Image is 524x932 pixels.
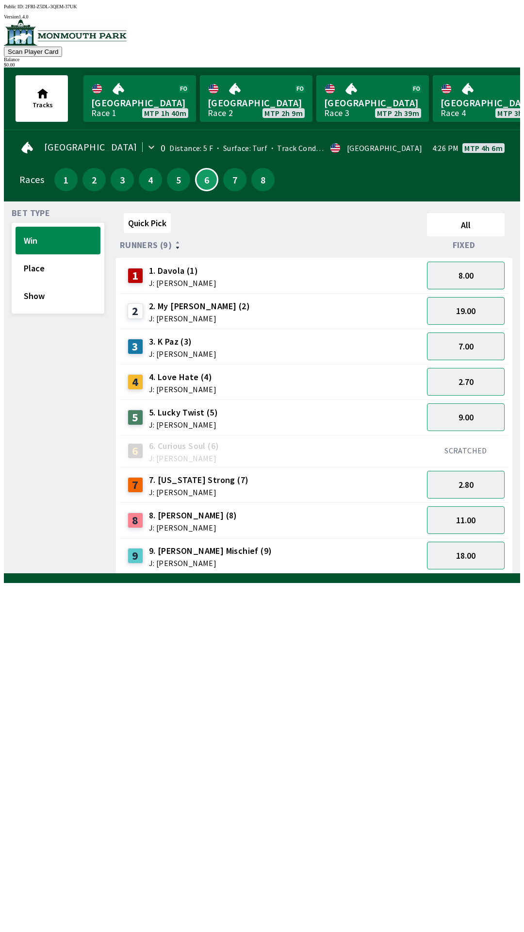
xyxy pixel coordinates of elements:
a: [GEOGRAPHIC_DATA]Race 3MTP 2h 39m [316,75,429,122]
span: Fixed [453,241,475,249]
button: 2.80 [427,471,505,499]
span: 2FRI-Z5DL-3QEM-37UK [25,4,77,9]
div: Fixed [423,240,508,250]
a: [GEOGRAPHIC_DATA]Race 1MTP 1h 40m [83,75,196,122]
span: Win [24,235,92,246]
span: 2.70 [458,376,474,387]
span: All [431,219,500,231]
span: 3 [113,176,131,183]
span: Distance: 5 F [169,143,213,153]
span: 5. Lucky Twist (5) [149,406,218,419]
button: 8 [251,168,275,191]
span: J: [PERSON_NAME] [149,315,250,322]
button: 19.00 [427,297,505,325]
div: Race 3 [324,109,349,117]
span: 6 [198,177,215,182]
span: J: [PERSON_NAME] [149,524,237,532]
span: J: [PERSON_NAME] [149,559,272,567]
span: 9.00 [458,412,474,423]
button: Scan Player Card [4,47,62,57]
span: Bet Type [12,209,50,217]
div: [GEOGRAPHIC_DATA] [347,144,423,152]
span: 3. K Paz (3) [149,335,216,348]
span: 1 [57,176,75,183]
div: 8 [128,513,143,528]
a: [GEOGRAPHIC_DATA]Race 2MTP 2h 9m [200,75,312,122]
span: 8 [254,176,272,183]
span: 8. [PERSON_NAME] (8) [149,509,237,522]
button: 4 [139,168,162,191]
div: SCRATCHED [427,446,505,455]
div: Races [19,176,44,183]
button: 1 [54,168,78,191]
div: Balance [4,57,520,62]
span: Place [24,263,92,274]
div: Public ID: [4,4,520,9]
button: 6 [195,168,218,191]
span: MTP 4h 6m [464,144,503,152]
img: venue logo [4,19,127,46]
div: Race 2 [208,109,233,117]
button: Tracks [16,75,68,122]
span: 7.00 [458,341,474,352]
span: Track Condition: Fast [267,143,351,153]
div: $ 0.00 [4,62,520,67]
div: 5 [128,410,143,425]
span: [GEOGRAPHIC_DATA] [91,97,188,109]
div: 3 [128,339,143,354]
span: 18.00 [456,550,475,561]
span: Show [24,290,92,301]
span: Tracks [33,100,53,109]
button: Show [16,282,100,310]
div: Version 1.4.0 [4,14,520,19]
span: 4:26 PM [432,144,459,152]
span: 4 [141,176,160,183]
span: 6. Curious Soul (6) [149,440,219,452]
span: J: [PERSON_NAME] [149,454,219,462]
button: 18.00 [427,542,505,569]
span: 5 [169,176,188,183]
button: 7 [223,168,246,191]
div: 4 [128,374,143,390]
div: 6 [128,443,143,459]
div: Runners (9) [120,240,423,250]
button: 3 [111,168,134,191]
span: Quick Pick [128,217,166,229]
button: 2 [82,168,106,191]
span: [GEOGRAPHIC_DATA] [208,97,305,109]
button: 8.00 [427,262,505,289]
div: 2 [128,303,143,319]
span: [GEOGRAPHIC_DATA] [44,143,137,151]
span: J: [PERSON_NAME] [149,279,216,287]
button: Place [16,254,100,282]
span: 8.00 [458,270,474,281]
span: 1. Davola (1) [149,265,216,277]
span: J: [PERSON_NAME] [149,421,218,429]
span: MTP 2h 39m [377,109,419,117]
button: 7.00 [427,333,505,360]
span: MTP 1h 40m [144,109,186,117]
span: J: [PERSON_NAME] [149,385,216,393]
div: 9 [128,548,143,564]
div: Race 1 [91,109,116,117]
span: 4. Love Hate (4) [149,371,216,383]
span: 11.00 [456,515,475,526]
div: 1 [128,268,143,283]
span: 2.80 [458,479,474,490]
button: Quick Pick [124,213,171,233]
button: All [427,213,505,236]
button: Win [16,227,100,254]
span: 2 [85,176,103,183]
span: 7. [US_STATE] Strong (7) [149,474,249,486]
span: MTP 2h 9m [264,109,303,117]
button: 2.70 [427,368,505,396]
span: Runners (9) [120,241,172,249]
span: 7 [226,176,244,183]
button: 11.00 [427,506,505,534]
span: J: [PERSON_NAME] [149,350,216,358]
div: 0 [161,144,165,152]
button: 9.00 [427,403,505,431]
div: Race 4 [441,109,466,117]
span: 2. My [PERSON_NAME] (2) [149,300,250,313]
span: Surface: Turf [213,143,267,153]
